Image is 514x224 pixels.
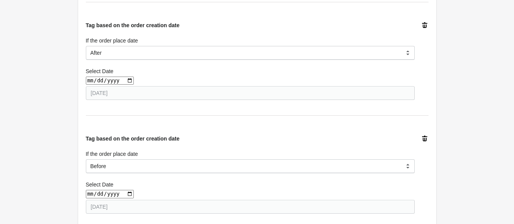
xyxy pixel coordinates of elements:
span: Tag based on the order creation date [86,136,180,142]
label: If the order place date [86,37,138,44]
span: Select Date [86,181,113,188]
label: If the order place date [86,150,138,158]
span: Select Date [86,68,113,74]
span: Tag based on the order creation date [86,22,180,28]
